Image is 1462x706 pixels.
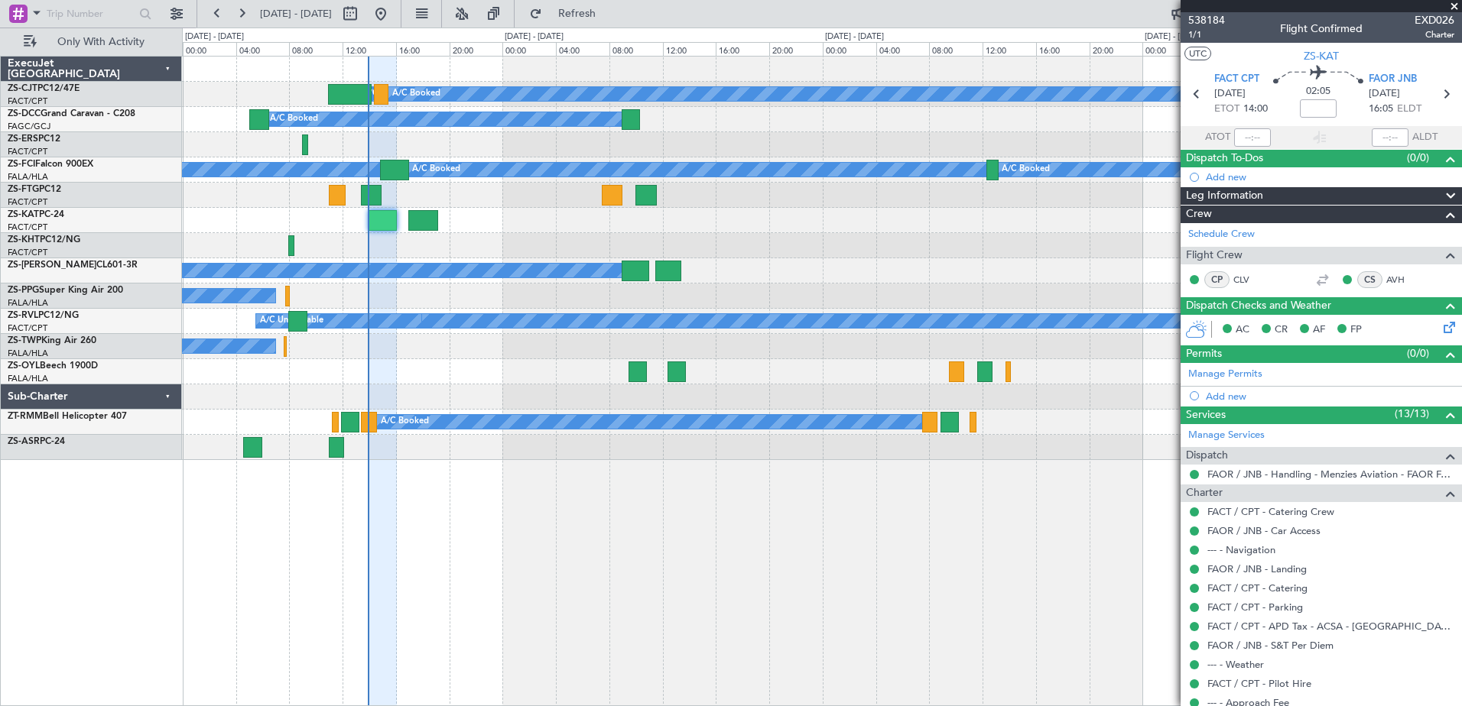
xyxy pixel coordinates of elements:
[1207,581,1308,594] a: FACT / CPT - Catering
[1395,406,1429,422] span: (13/13)
[412,158,460,181] div: A/C Booked
[929,42,983,56] div: 08:00
[823,42,876,56] div: 00:00
[1186,187,1263,205] span: Leg Information
[1207,601,1303,614] a: FACT / CPT - Parking
[1184,47,1211,60] button: UTC
[270,108,318,131] div: A/C Booked
[1243,102,1268,117] span: 14:00
[1207,639,1334,652] a: FAOR / JNB - S&T Per Diem
[1214,72,1259,87] span: FACT CPT
[8,185,39,194] span: ZS-FTG
[8,84,37,93] span: ZS-CJT
[1236,322,1249,338] span: AC
[522,2,614,26] button: Refresh
[1234,128,1271,147] input: --:--
[8,222,47,233] a: FACT/CPT
[8,348,48,359] a: FALA/HLA
[1207,468,1454,481] a: FAOR / JNB - Handling - Menzies Aviation - FAOR FAOR / JNB
[236,42,290,56] div: 04:00
[1369,72,1417,87] span: FAOR JNB
[1188,28,1225,41] span: 1/1
[1207,543,1275,556] a: --- - Navigation
[1090,42,1143,56] div: 20:00
[8,322,47,334] a: FACT/CPT
[502,42,556,56] div: 00:00
[8,160,35,169] span: ZS-FCI
[343,42,396,56] div: 12:00
[1188,428,1265,443] a: Manage Services
[8,109,41,118] span: ZS-DCC
[1207,677,1311,690] a: FACT / CPT - Pilot Hire
[8,412,43,421] span: ZT-RMM
[1415,12,1454,28] span: EXD026
[545,8,609,19] span: Refresh
[1207,524,1321,537] a: FAOR / JNB - Car Access
[1313,322,1325,338] span: AF
[1407,150,1429,166] span: (0/0)
[40,37,161,47] span: Only With Activity
[8,261,96,270] span: ZS-[PERSON_NAME]
[1188,12,1225,28] span: 538184
[1204,271,1230,288] div: CP
[8,171,48,183] a: FALA/HLA
[663,42,716,56] div: 12:00
[876,42,930,56] div: 04:00
[609,42,663,56] div: 08:00
[1369,102,1393,117] span: 16:05
[1206,170,1454,183] div: Add new
[1186,447,1228,465] span: Dispatch
[8,361,40,371] span: ZS-OYL
[8,373,48,384] a: FALA/HLA
[1186,297,1331,315] span: Dispatch Checks and Weather
[8,247,47,258] a: FACT/CPT
[1207,658,1264,671] a: --- - Weather
[1186,206,1212,223] span: Crew
[381,410,429,433] div: A/C Booked
[8,336,41,345] span: ZS-TWP
[1186,406,1226,424] span: Services
[8,196,47,208] a: FACT/CPT
[769,42,823,56] div: 20:00
[1280,21,1363,37] div: Flight Confirmed
[1207,562,1307,575] a: FAOR / JNB - Landing
[392,83,440,105] div: A/C Booked
[983,42,1036,56] div: 12:00
[1306,84,1330,99] span: 02:05
[1275,322,1288,338] span: CR
[8,311,79,320] a: ZS-RVLPC12/NG
[1205,130,1230,145] span: ATOT
[1002,158,1050,181] div: A/C Booked
[1397,102,1421,117] span: ELDT
[1415,28,1454,41] span: Charter
[8,160,93,169] a: ZS-FCIFalcon 900EX
[8,109,135,118] a: ZS-DCCGrand Caravan - C208
[8,185,61,194] a: ZS-FTGPC12
[1186,247,1243,264] span: Flight Crew
[1188,227,1255,242] a: Schedule Crew
[8,235,40,245] span: ZS-KHT
[8,96,47,107] a: FACT/CPT
[8,336,96,345] a: ZS-TWPKing Air 260
[1233,273,1268,287] a: CLV
[1206,390,1454,403] div: Add new
[8,134,38,144] span: ZS-ERS
[8,286,123,295] a: ZS-PPGSuper King Air 200
[450,42,503,56] div: 20:00
[260,309,323,332] div: A/C Unavailable
[289,42,343,56] div: 08:00
[8,84,80,93] a: ZS-CJTPC12/47E
[556,42,609,56] div: 04:00
[8,134,60,144] a: ZS-ERSPC12
[1369,86,1400,102] span: [DATE]
[8,146,47,157] a: FACT/CPT
[8,437,65,446] a: ZS-ASRPC-24
[8,210,64,219] a: ZS-KATPC-24
[1188,367,1262,382] a: Manage Permits
[8,235,80,245] a: ZS-KHTPC12/NG
[183,42,236,56] div: 00:00
[8,297,48,309] a: FALA/HLA
[1386,273,1421,287] a: AVH
[8,437,40,446] span: ZS-ASR
[1145,31,1204,44] div: [DATE] - [DATE]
